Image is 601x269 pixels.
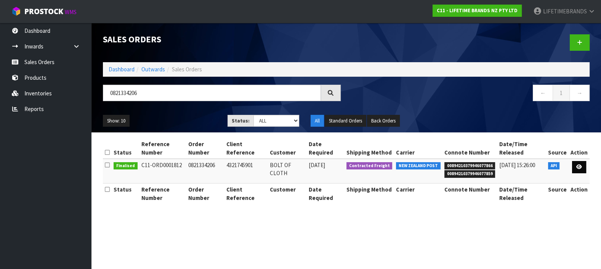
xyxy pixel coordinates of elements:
[394,138,442,159] th: Carrier
[224,159,268,184] td: 4321745901
[394,184,442,204] th: Carrier
[103,85,321,101] input: Search sales orders
[345,184,394,204] th: Shipping Method
[114,162,138,170] span: Finalised
[268,138,307,159] th: Customer
[345,138,394,159] th: Shipping Method
[499,161,535,169] span: [DATE] 15:26:00
[325,115,366,127] button: Standard Orders
[543,8,587,15] span: LIFETIMEBRANDS
[444,170,495,178] span: 00894210379946077859
[65,8,77,16] small: WMS
[307,138,345,159] th: Date Required
[569,85,590,101] a: →
[112,138,139,159] th: Status
[139,159,187,184] td: C11-ORD0001812
[141,66,165,73] a: Outwards
[109,66,135,73] a: Dashboard
[186,138,224,159] th: Order Number
[569,138,590,159] th: Action
[186,159,224,184] td: 0821334206
[346,162,393,170] span: Contracted Freight
[24,6,63,16] span: ProStock
[442,138,497,159] th: Connote Number
[268,184,307,204] th: Customer
[497,138,546,159] th: Date/Time Released
[268,159,307,184] td: BOLT OF CLOTH
[186,184,224,204] th: Order Number
[307,184,345,204] th: Date Required
[442,184,497,204] th: Connote Number
[546,184,569,204] th: Source
[309,161,325,169] span: [DATE]
[553,85,570,101] a: 1
[139,138,187,159] th: Reference Number
[11,6,21,16] img: cube-alt.png
[139,184,187,204] th: Reference Number
[444,162,495,170] span: 00894210379946077866
[367,115,400,127] button: Back Orders
[569,184,590,204] th: Action
[497,184,546,204] th: Date/Time Released
[103,115,130,127] button: Show: 10
[224,184,268,204] th: Client Reference
[352,85,590,103] nav: Page navigation
[533,85,553,101] a: ←
[112,184,139,204] th: Status
[103,34,341,44] h1: Sales Orders
[232,118,250,124] strong: Status:
[172,66,202,73] span: Sales Orders
[224,138,268,159] th: Client Reference
[548,162,560,170] span: API
[396,162,441,170] span: NEW ZEALAND POST
[311,115,324,127] button: All
[546,138,569,159] th: Source
[437,7,518,14] strong: C11 - LIFETIME BRANDS NZ PTY LTD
